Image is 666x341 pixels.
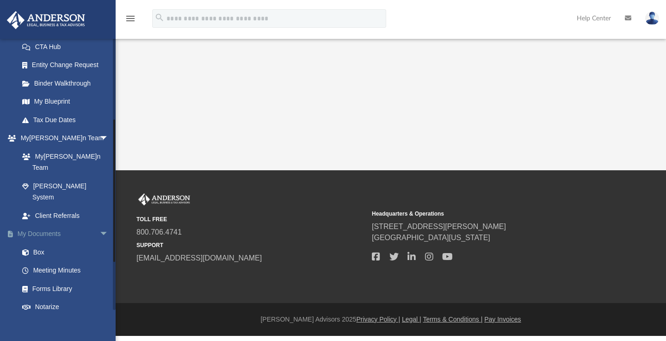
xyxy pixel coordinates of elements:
[4,11,88,29] img: Anderson Advisors Platinum Portal
[136,241,365,249] small: SUPPORT
[116,315,666,324] div: [PERSON_NAME] Advisors 2025
[645,12,659,25] img: User Pic
[6,129,118,148] a: My[PERSON_NAME]n Teamarrow_drop_down
[136,254,262,262] a: [EMAIL_ADDRESS][DOMAIN_NAME]
[13,93,118,111] a: My Blueprint
[423,316,482,323] a: Terms & Conditions |
[372,210,601,218] small: Headquarters & Operations
[99,129,118,148] span: arrow_drop_down
[372,223,506,230] a: [STREET_ADDRESS][PERSON_NAME]
[13,298,123,316] a: Notarize
[402,316,421,323] a: Legal |
[6,225,123,243] a: My Documentsarrow_drop_down
[136,193,192,205] img: Anderson Advisors Platinum Portal
[13,279,118,298] a: Forms Library
[13,147,113,177] a: My[PERSON_NAME]n Team
[125,18,136,24] a: menu
[484,316,521,323] a: Pay Invoices
[13,177,118,206] a: [PERSON_NAME] System
[13,37,123,56] a: CTA Hub
[136,215,365,223] small: TOLL FREE
[13,261,123,280] a: Meeting Minutes
[13,111,123,129] a: Tax Due Dates
[13,56,123,74] a: Entity Change Request
[13,206,118,225] a: Client Referrals
[136,228,182,236] a: 800.706.4741
[99,225,118,244] span: arrow_drop_down
[154,12,165,23] i: search
[13,243,118,261] a: Box
[356,316,400,323] a: Privacy Policy |
[13,74,123,93] a: Binder Walkthrough
[372,234,490,242] a: [GEOGRAPHIC_DATA][US_STATE]
[125,13,136,24] i: menu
